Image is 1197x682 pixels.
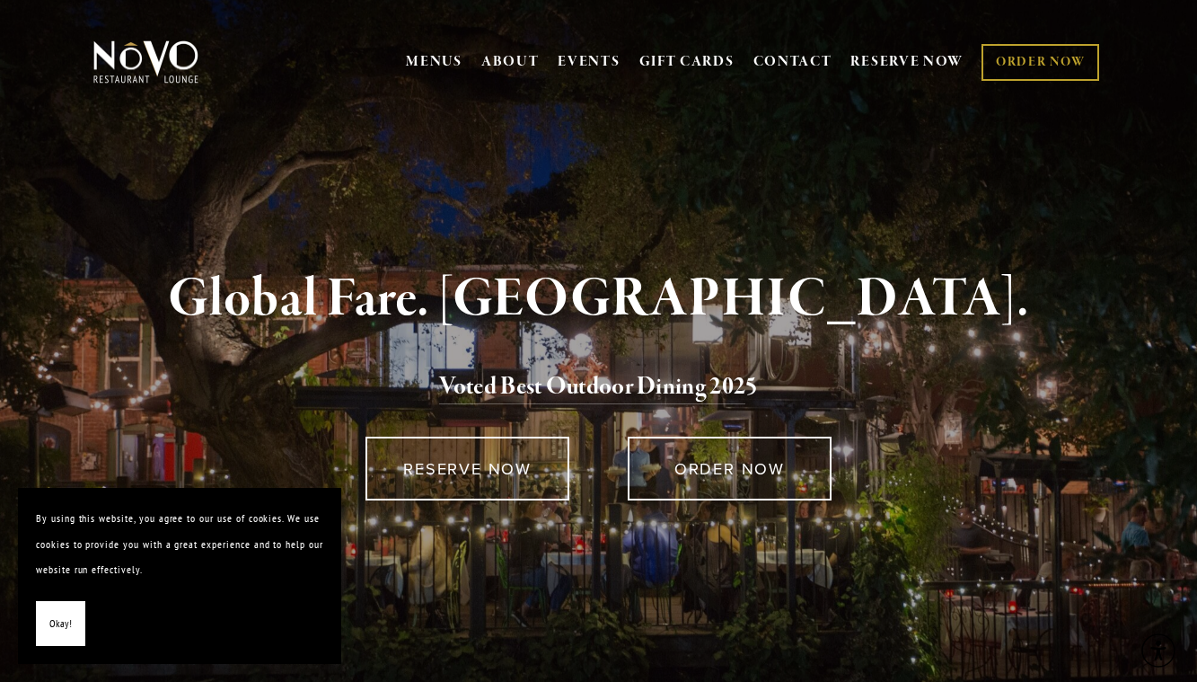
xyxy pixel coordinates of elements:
a: RESERVE NOW [850,45,964,79]
a: MENUS [406,53,462,71]
a: CONTACT [753,45,832,79]
a: EVENTS [558,53,620,71]
a: RESERVE NOW [365,437,569,500]
a: ORDER NOW [628,437,832,500]
a: ORDER NOW [981,44,1099,81]
span: Okay! [49,611,72,637]
button: Okay! [36,601,85,647]
a: GIFT CARDS [639,45,735,79]
img: Novo Restaurant &amp; Lounge [90,40,202,84]
p: By using this website, you agree to our use of cookies. We use cookies to provide you with a grea... [36,506,323,583]
strong: Global Fare. [GEOGRAPHIC_DATA]. [168,265,1029,333]
section: Cookie banner [18,488,341,664]
a: Voted Best Outdoor Dining 202 [439,371,745,405]
a: ABOUT [481,53,540,71]
h2: 5 [120,368,1077,406]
